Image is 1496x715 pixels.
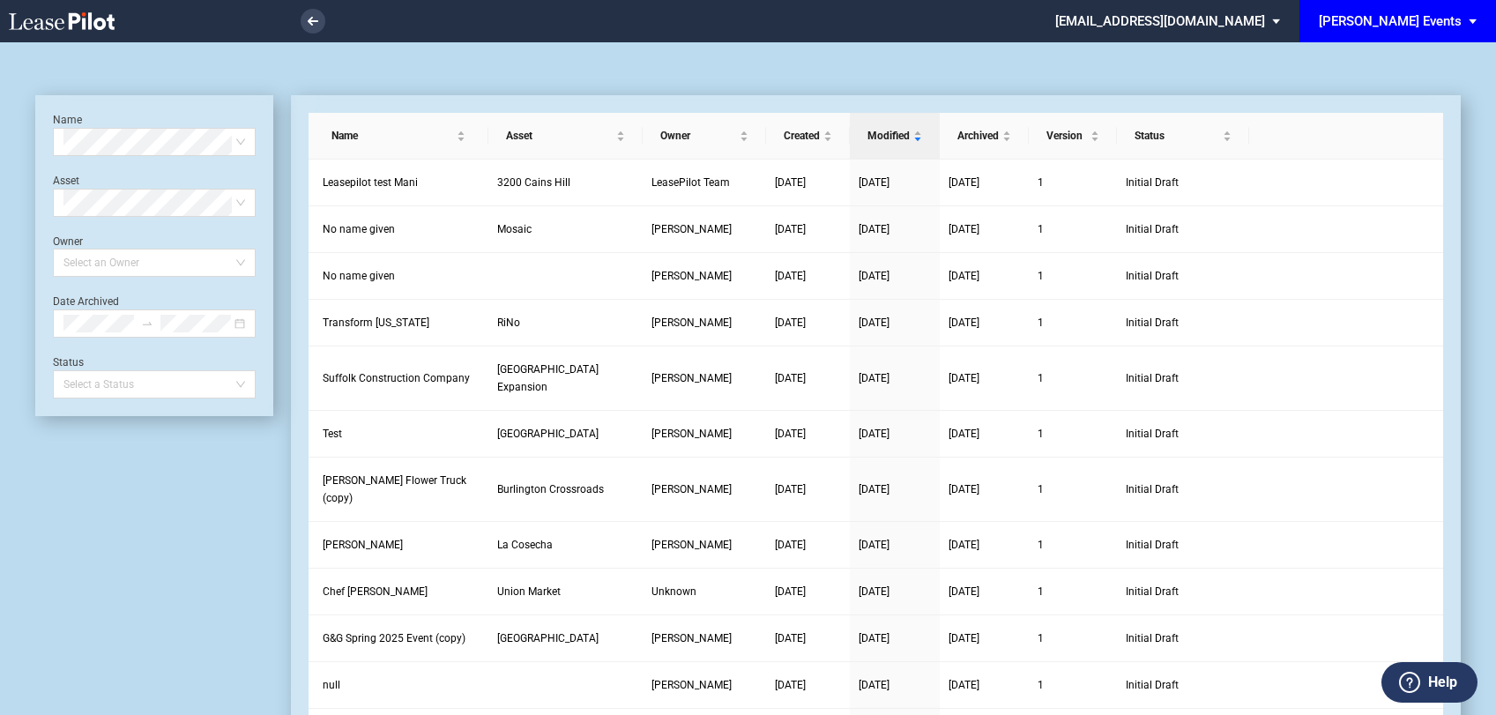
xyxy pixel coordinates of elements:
[323,428,342,440] span: Test
[766,113,850,160] th: Created
[323,585,428,598] span: Chef Gustavo
[651,539,732,551] span: Caroline Graves
[651,220,757,238] a: [PERSON_NAME]
[949,176,979,189] span: [DATE]
[1038,270,1044,282] span: 1
[1126,480,1240,498] span: Initial Draft
[651,480,757,498] a: [PERSON_NAME]
[651,176,730,189] span: LeasePilot Team
[859,632,889,644] span: [DATE]
[651,679,732,691] span: Ceci Brown
[1038,317,1044,329] span: 1
[1038,585,1044,598] span: 1
[323,474,466,504] span: Serafina Flower Truck (copy)
[651,369,757,387] a: [PERSON_NAME]
[1038,372,1044,384] span: 1
[859,679,889,691] span: [DATE]
[775,585,806,598] span: [DATE]
[53,175,79,187] label: Asset
[1126,583,1240,600] span: Initial Draft
[775,223,806,235] span: [DATE]
[949,372,979,384] span: [DATE]
[1126,314,1240,331] span: Initial Draft
[53,114,82,126] label: Name
[1038,632,1044,644] span: 1
[1046,127,1087,145] span: Version
[643,113,766,160] th: Owner
[651,317,732,329] span: Lily Fitzgerald
[775,483,806,495] span: [DATE]
[859,176,889,189] span: [DATE]
[859,223,889,235] span: [DATE]
[949,428,979,440] span: [DATE]
[850,113,940,160] th: Modified
[651,372,732,384] span: Sable Stewart
[651,425,757,443] a: [PERSON_NAME]
[323,270,395,282] span: No name given
[1126,425,1240,443] span: Initial Draft
[1038,539,1044,551] span: 1
[949,585,979,598] span: [DATE]
[141,317,153,330] span: to
[859,270,889,282] span: [DATE]
[323,632,465,644] span: G&G Spring 2025 Event (copy)
[323,539,403,551] span: Michael A. Edwards
[1126,629,1240,647] span: Initial Draft
[651,585,696,598] span: Unknown
[949,223,979,235] span: [DATE]
[1029,113,1117,160] th: Version
[1038,223,1044,235] span: 1
[1381,662,1477,703] button: Help
[1038,483,1044,495] span: 1
[651,583,757,600] a: Unknown
[323,317,429,329] span: Transform Colorado
[309,113,488,160] th: Name
[497,223,532,235] span: Mosaic
[957,127,999,145] span: Archived
[775,428,806,440] span: [DATE]
[949,539,979,551] span: [DATE]
[859,585,889,598] span: [DATE]
[949,270,979,282] span: [DATE]
[331,127,453,145] span: Name
[651,267,757,285] a: [PERSON_NAME]
[1038,176,1044,189] span: 1
[949,632,979,644] span: [DATE]
[497,483,604,495] span: Burlington Crossroads
[859,428,889,440] span: [DATE]
[949,317,979,329] span: [DATE]
[1126,220,1240,238] span: Initial Draft
[651,483,732,495] span: Malinda Steeb
[859,372,889,384] span: [DATE]
[1126,536,1240,554] span: Initial Draft
[651,314,757,331] a: [PERSON_NAME]
[651,536,757,554] a: [PERSON_NAME]
[660,127,736,145] span: Owner
[859,317,889,329] span: [DATE]
[497,363,599,393] span: South Bay Center Expansion
[859,483,889,495] span: [DATE]
[775,270,806,282] span: [DATE]
[949,483,979,495] span: [DATE]
[323,176,418,189] span: Leasepilot test Mani
[940,113,1029,160] th: Archived
[651,676,757,694] a: [PERSON_NAME]
[651,632,732,644] span: Malinda Steeb
[1428,671,1457,694] label: Help
[775,632,806,644] span: [DATE]
[497,632,599,644] span: Freshfields Village
[497,539,553,551] span: La Cosecha
[651,223,732,235] span: Kate Gilbride
[775,679,806,691] span: [DATE]
[323,679,340,691] span: null
[497,176,570,189] span: 3200 Cains Hill
[497,428,599,440] span: Princeton Shopping Center
[53,235,83,248] label: Owner
[1117,113,1249,160] th: Status
[1135,127,1219,145] span: Status
[1126,369,1240,387] span: Initial Draft
[1126,267,1240,285] span: Initial Draft
[1038,428,1044,440] span: 1
[651,174,757,191] a: LeasePilot Team
[1038,679,1044,691] span: 1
